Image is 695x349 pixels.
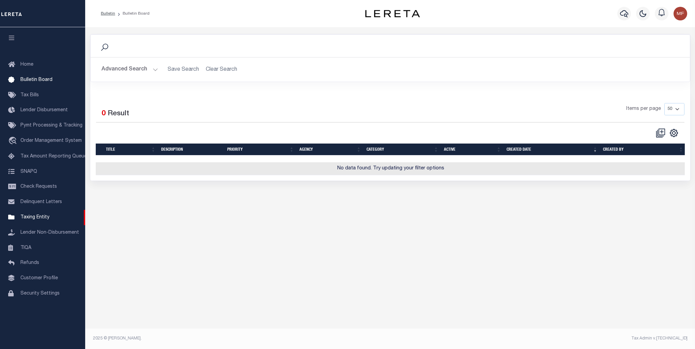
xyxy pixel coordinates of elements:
img: svg+xml;base64,PHN2ZyB4bWxucz0iaHR0cDovL3d3dy53My5vcmcvMjAwMC9zdmciIHBvaW50ZXItZXZlbnRzPSJub25lIi... [674,7,687,20]
span: Taxing Entity [20,215,49,220]
label: Result [108,109,129,119]
span: Refunds [20,261,39,265]
td: No data found. Try updating your filter options [96,162,686,176]
th: Category: activate to sort column ascending [364,144,441,155]
span: TIQA [20,245,31,250]
span: Order Management System [20,138,82,143]
div: Tax Admin v.[TECHNICAL_ID] [395,335,688,342]
th: Title: activate to sort column ascending [103,144,158,155]
a: Bulletin [101,12,115,16]
span: Lender Disbursement [20,108,68,113]
span: Delinquent Letters [20,200,62,204]
th: Created by: activate to sort column ascending [600,144,686,155]
span: Bulletin Board [20,78,52,82]
img: logo-dark.svg [365,10,420,17]
span: Tax Amount Reporting Queue [20,154,87,159]
span: 0 [102,110,106,117]
i: travel_explore [8,137,19,146]
span: Items per page [626,105,661,113]
span: Home [20,62,33,67]
span: SNAPQ [20,169,37,174]
button: Advanced Search [102,63,158,76]
span: Customer Profile [20,276,58,281]
th: Priority: activate to sort column ascending [225,144,297,155]
span: Check Requests [20,184,57,189]
th: description [158,144,225,155]
th: Agency: activate to sort column ascending [297,144,364,155]
div: 2025 © [PERSON_NAME]. [88,335,390,342]
span: Lender Non-Disbursement [20,230,79,235]
span: Security Settings [20,291,60,296]
li: Bulletin Board [115,11,150,17]
span: Tax Bills [20,93,39,98]
th: Created date: activate to sort column ascending [504,144,600,155]
th: Active: activate to sort column ascending [441,144,504,155]
span: Pymt Processing & Tracking [20,123,82,128]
